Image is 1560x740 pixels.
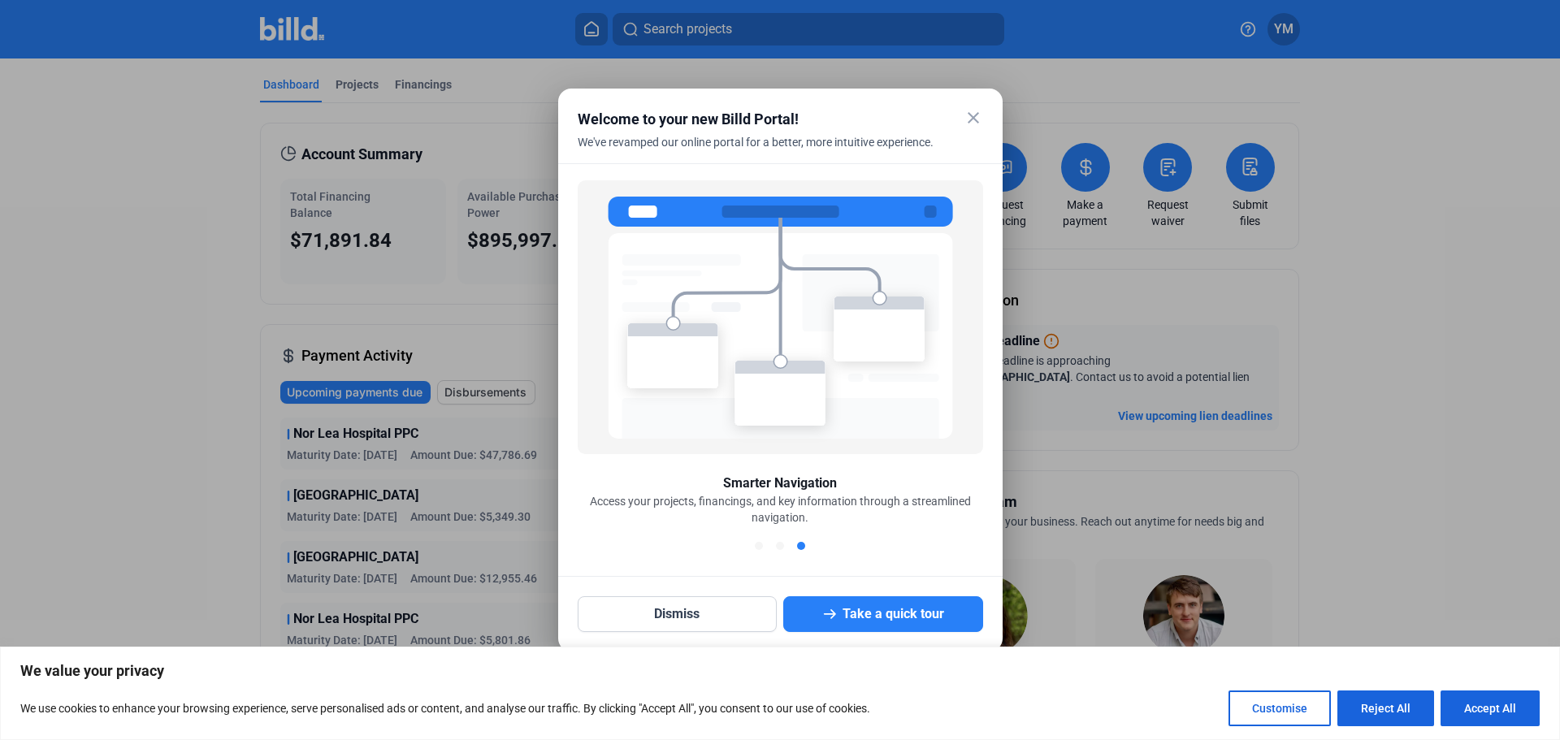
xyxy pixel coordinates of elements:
p: We value your privacy [20,661,1540,681]
button: Accept All [1441,690,1540,726]
button: Take a quick tour [783,596,983,632]
p: We use cookies to enhance your browsing experience, serve personalised ads or content, and analys... [20,699,870,718]
div: Access your projects, financings, and key information through a streamlined navigation. [578,493,983,526]
div: Smarter Navigation [723,474,837,493]
div: Welcome to your new Billd Portal! [578,108,942,131]
button: Reject All [1337,690,1434,726]
button: Customise [1228,690,1331,726]
mat-icon: close [964,108,983,128]
button: Dismiss [578,596,778,632]
div: We've revamped our online portal for a better, more intuitive experience. [578,134,942,170]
